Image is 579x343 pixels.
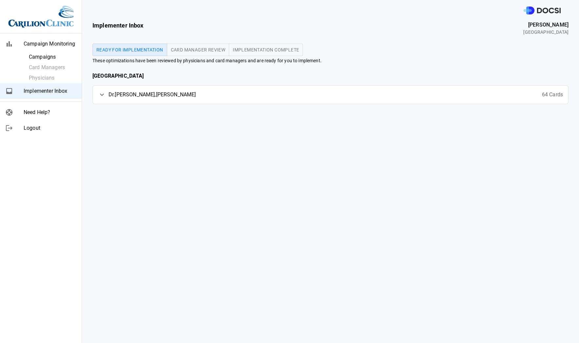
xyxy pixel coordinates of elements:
[29,53,76,61] span: Campaigns
[24,40,76,48] span: Campaign Monitoring
[96,48,163,52] span: Ready for Implementation
[109,91,196,99] span: Dr. [PERSON_NAME] , [PERSON_NAME]
[523,21,569,29] span: [PERSON_NAME]
[92,22,144,29] b: Implementer Inbox
[524,7,561,15] img: DOCSI Logo
[24,124,76,132] span: Logout
[92,73,144,79] b: [GEOGRAPHIC_DATA]
[24,108,76,116] span: Need Help?
[167,44,230,56] button: Card Manager Review
[171,48,226,52] span: Card Manager Review
[8,5,74,28] img: Site Logo
[233,48,299,52] span: Implementation Complete
[24,87,76,95] span: Implementer Inbox
[92,44,167,56] button: Ready for Implementation
[542,91,563,99] span: 64 Cards
[229,44,303,56] button: Implementation Complete
[523,29,569,36] span: [GEOGRAPHIC_DATA]
[92,57,569,64] span: These optimizations have been reviewed by physicians and card managers and are ready for you to i...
